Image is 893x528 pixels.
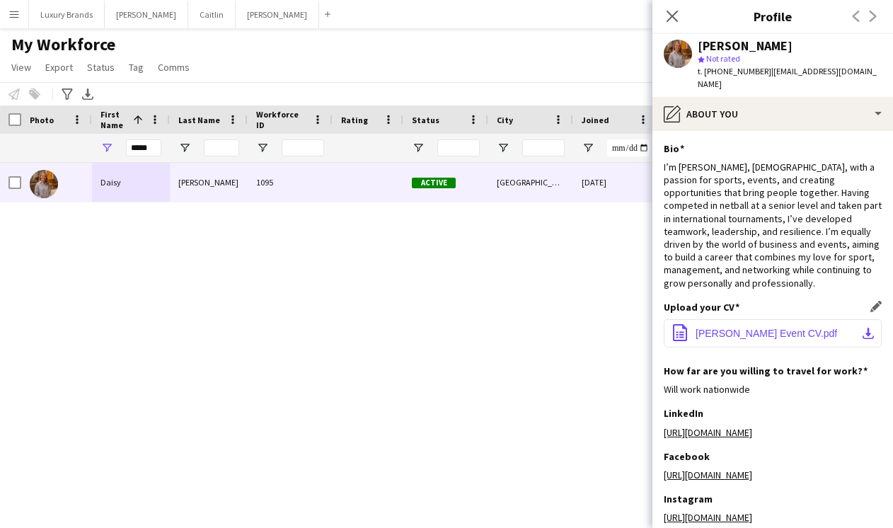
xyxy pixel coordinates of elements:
span: Rating [341,115,368,125]
a: View [6,58,37,76]
span: City [497,115,513,125]
a: [URL][DOMAIN_NAME] [664,426,752,439]
button: [PERSON_NAME] [236,1,319,28]
span: My Workforce [11,34,115,55]
h3: Bio [664,142,684,155]
input: Last Name Filter Input [204,139,239,156]
span: Workforce ID [256,109,307,130]
app-action-btn: Export XLSX [79,86,96,103]
input: Status Filter Input [437,139,480,156]
div: I’m [PERSON_NAME], [DEMOGRAPHIC_DATA], with a passion for sports, events, and creating opportunit... [664,161,882,289]
div: 1095 [248,163,333,202]
button: Caitlin [188,1,236,28]
span: Last Name [178,115,220,125]
span: Tag [129,61,144,74]
input: Joined Filter Input [607,139,650,156]
span: Export [45,61,73,74]
div: Will work nationwide [664,383,882,396]
button: Luxury Brands [29,1,105,28]
a: Tag [123,58,149,76]
img: Daisy Mullane [30,170,58,198]
button: Open Filter Menu [412,142,425,154]
input: First Name Filter Input [126,139,161,156]
button: [PERSON_NAME] [105,1,188,28]
span: Not rated [706,53,740,64]
button: Open Filter Menu [100,142,113,154]
h3: Profile [652,7,893,25]
span: Photo [30,115,54,125]
a: [URL][DOMAIN_NAME] [664,469,752,481]
span: Active [412,178,456,188]
h3: Facebook [664,450,710,463]
h3: Upload your CV [664,301,739,314]
h3: How far are you willing to travel for work? [664,365,868,377]
span: t. [PHONE_NUMBER] [698,66,771,76]
button: [PERSON_NAME] Event CV.pdf [664,319,882,348]
span: [PERSON_NAME] Event CV.pdf [696,328,837,339]
div: [DATE] [573,163,658,202]
a: Status [81,58,120,76]
span: View [11,61,31,74]
input: Workforce ID Filter Input [282,139,324,156]
div: About you [652,97,893,131]
h3: LinkedIn [664,407,703,420]
a: Comms [152,58,195,76]
button: Open Filter Menu [497,142,509,154]
button: Open Filter Menu [256,142,269,154]
span: Status [87,61,115,74]
button: Open Filter Menu [582,142,594,154]
input: City Filter Input [522,139,565,156]
div: [PERSON_NAME] [698,40,793,52]
span: Comms [158,61,190,74]
span: Status [412,115,439,125]
button: Open Filter Menu [178,142,191,154]
span: First Name [100,109,127,130]
h3: Instagram [664,493,713,505]
div: Daisy [92,163,170,202]
div: [PERSON_NAME] [170,163,248,202]
a: [URL][DOMAIN_NAME] [664,511,752,524]
a: Export [40,58,79,76]
app-action-btn: Advanced filters [59,86,76,103]
span: Joined [582,115,609,125]
span: | [EMAIL_ADDRESS][DOMAIN_NAME] [698,66,877,89]
div: [GEOGRAPHIC_DATA] [488,163,573,202]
